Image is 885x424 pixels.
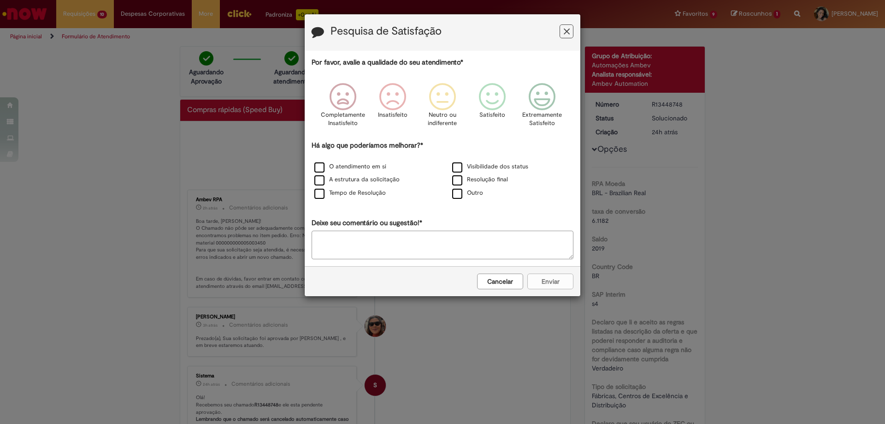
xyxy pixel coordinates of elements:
label: O atendimento em si [314,162,386,171]
p: Insatisfeito [378,111,407,119]
label: A estrutura da solicitação [314,175,400,184]
div: Extremamente Satisfeito [519,76,566,139]
label: Por favor, avalie a qualidade do seu atendimento* [312,58,463,67]
div: Há algo que poderíamos melhorar?* [312,141,573,200]
button: Cancelar [477,274,523,289]
label: Tempo de Resolução [314,189,386,197]
div: Insatisfeito [369,76,416,139]
p: Extremamente Satisfeito [522,111,562,128]
p: Completamente Insatisfeito [321,111,365,128]
label: Deixe seu comentário ou sugestão!* [312,218,422,228]
label: Resolução final [452,175,508,184]
div: Satisfeito [469,76,516,139]
p: Satisfeito [479,111,505,119]
label: Outro [452,189,483,197]
div: Completamente Insatisfeito [319,76,366,139]
p: Neutro ou indiferente [426,111,459,128]
div: Neutro ou indiferente [419,76,466,139]
label: Pesquisa de Satisfação [330,25,442,37]
label: Visibilidade dos status [452,162,528,171]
